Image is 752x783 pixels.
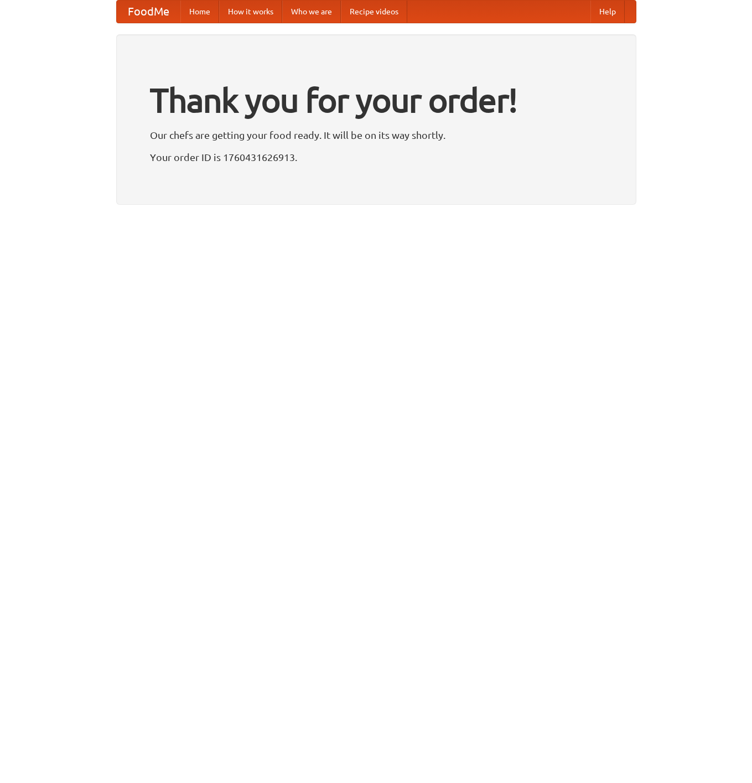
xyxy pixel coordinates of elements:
a: Help [590,1,625,23]
a: How it works [219,1,282,23]
a: Recipe videos [341,1,407,23]
a: Who we are [282,1,341,23]
a: Home [180,1,219,23]
a: FoodMe [117,1,180,23]
p: Your order ID is 1760431626913. [150,149,603,165]
h1: Thank you for your order! [150,74,603,127]
p: Our chefs are getting your food ready. It will be on its way shortly. [150,127,603,143]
